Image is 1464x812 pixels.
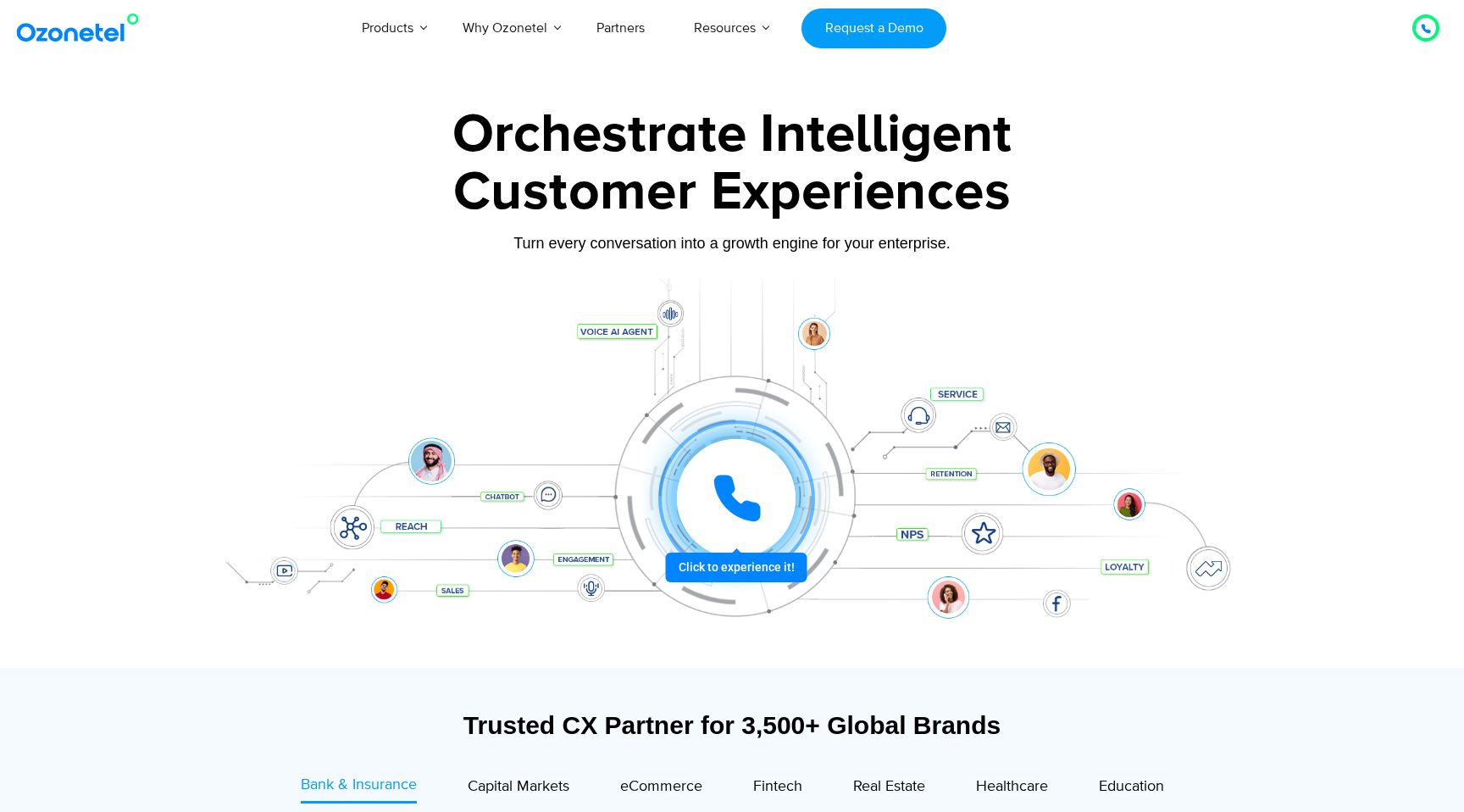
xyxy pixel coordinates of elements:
[1099,774,1164,804] a: Education
[211,710,1253,740] div: Trusted CX Partner for 3,500+ Global Brands
[801,8,946,48] a: Request a Demo
[202,234,1262,253] div: Turn every conversation into a growth engine for your enterprise.
[202,152,1262,233] div: Customer Experiences
[753,777,802,796] span: Fintech
[202,108,1262,162] div: Orchestrate Intelligent
[301,774,417,804] a: Bank & Insurance
[753,774,802,804] a: Fintech
[976,777,1048,796] span: Healthcare
[853,774,925,804] a: Real Estate
[620,777,702,796] span: eCommerce
[853,777,925,796] span: Real Estate
[468,777,569,796] span: Capital Markets
[1099,777,1164,796] span: Education
[301,776,417,794] span: Bank & Insurance
[468,774,569,804] a: Capital Markets
[620,774,702,804] a: eCommerce
[976,774,1048,804] a: Healthcare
